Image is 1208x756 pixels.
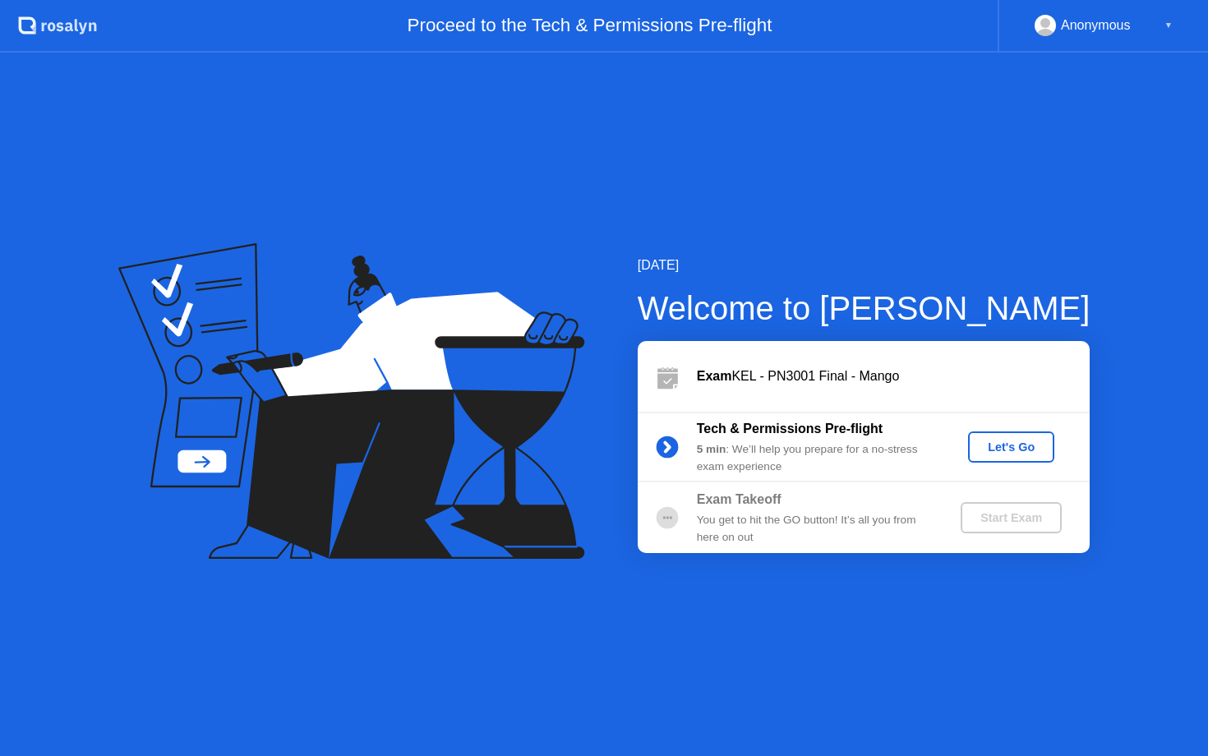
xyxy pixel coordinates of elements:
[961,502,1062,533] button: Start Exam
[697,492,782,506] b: Exam Takeoff
[697,366,1090,386] div: KEL - PN3001 Final - Mango
[1164,15,1173,36] div: ▼
[697,441,934,475] div: : We’ll help you prepare for a no-stress exam experience
[697,369,732,383] b: Exam
[697,422,883,436] b: Tech & Permissions Pre-flight
[638,256,1090,275] div: [DATE]
[968,431,1054,463] button: Let's Go
[1061,15,1131,36] div: Anonymous
[975,440,1048,454] div: Let's Go
[967,511,1055,524] div: Start Exam
[638,283,1090,333] div: Welcome to [PERSON_NAME]
[697,512,934,546] div: You get to hit the GO button! It’s all you from here on out
[697,443,726,455] b: 5 min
